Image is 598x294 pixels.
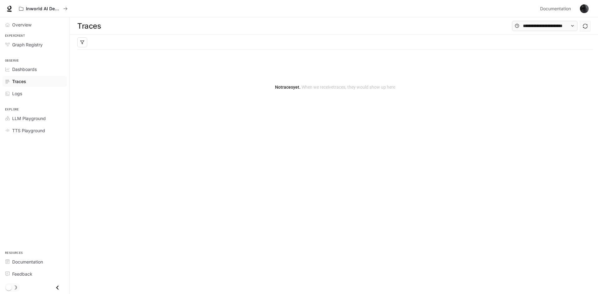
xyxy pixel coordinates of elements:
button: Close drawer [50,281,64,294]
span: Logs [12,90,22,97]
span: LLM Playground [12,115,46,122]
article: No traces yet. [275,84,395,91]
a: Logs [2,88,67,99]
a: Documentation [2,256,67,267]
h1: Traces [77,20,101,32]
a: TTS Playground [2,125,67,136]
span: Dashboards [12,66,37,72]
a: Traces [2,76,67,87]
span: When we receive traces , they would show up here [301,85,395,90]
a: Graph Registry [2,39,67,50]
button: All workspaces [16,2,70,15]
span: Dark mode toggle [6,284,12,291]
span: Traces [12,78,26,85]
span: Graph Registry [12,41,43,48]
button: User avatar [578,2,591,15]
a: Documentation [538,2,576,15]
a: Dashboards [2,64,67,75]
span: Feedback [12,271,32,277]
span: Documentation [12,259,43,265]
img: User avatar [580,4,589,13]
span: sync [583,24,588,29]
a: Overview [2,19,67,30]
span: Documentation [540,5,571,13]
a: Feedback [2,268,67,279]
span: Overview [12,21,31,28]
span: TTS Playground [12,127,45,134]
a: LLM Playground [2,113,67,124]
p: Inworld AI Demos [26,6,61,12]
